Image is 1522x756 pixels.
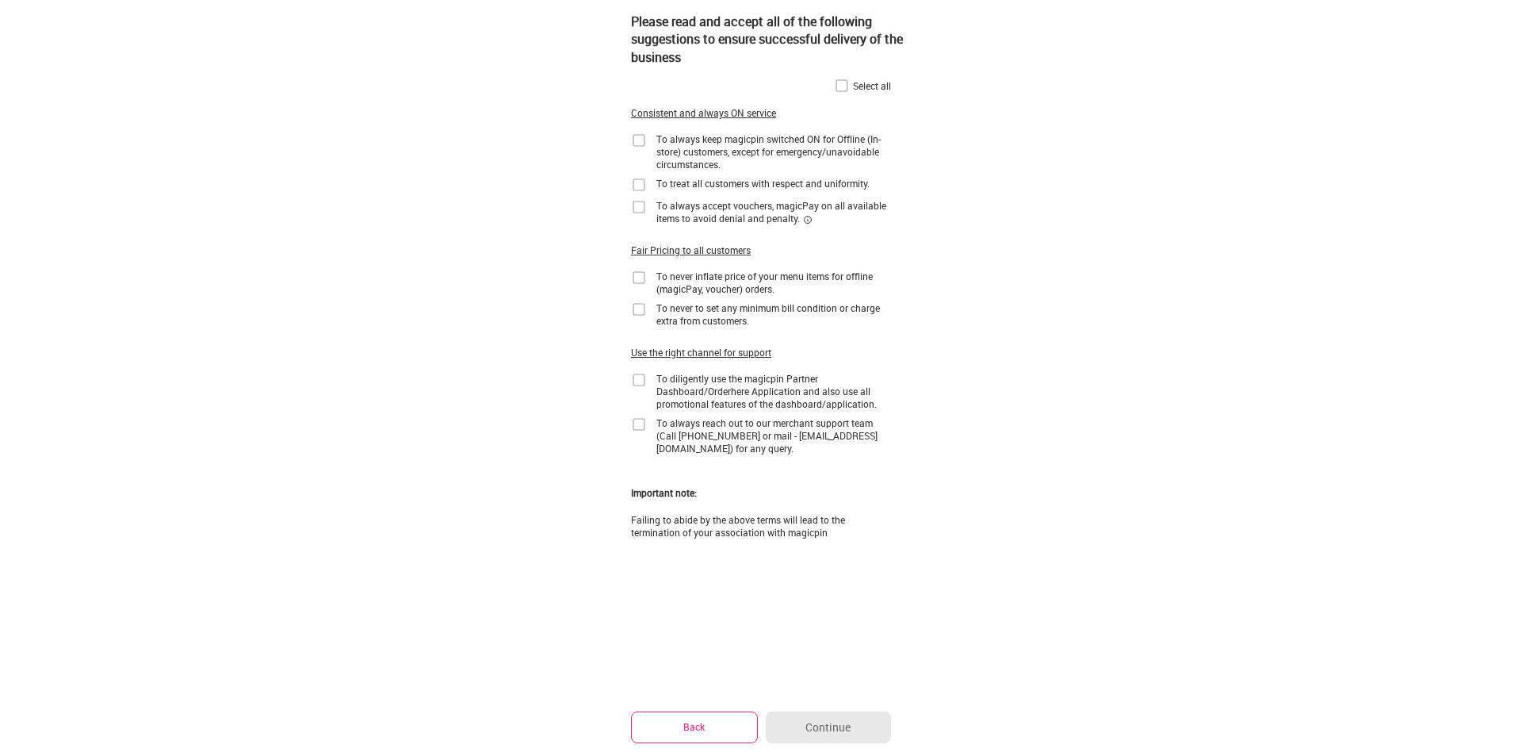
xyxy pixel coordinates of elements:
[803,215,813,224] img: informationCircleBlack.2195f373.svg
[631,486,697,500] div: Important note:
[656,132,891,171] div: To always keep magicpin switched ON for Offline (In-store) customers, except for emergency/unavoi...
[631,372,647,388] img: home-delivery-unchecked-checkbox-icon.f10e6f61.svg
[656,199,891,224] div: To always accept vouchers, magicPay on all available items to avoid denial and penalty.
[834,78,850,94] img: home-delivery-unchecked-checkbox-icon.f10e6f61.svg
[631,244,751,257] div: Fair Pricing to all customers
[631,346,771,359] div: Use the right channel for support
[631,513,891,539] div: Failing to abide by the above terms will lead to the termination of your association with magicpin
[631,106,776,120] div: Consistent and always ON service
[656,177,870,190] div: To treat all customers with respect and uniformity.
[656,270,891,295] div: To never inflate price of your menu items for offline (magicPay, voucher) orders.
[631,270,647,286] img: home-delivery-unchecked-checkbox-icon.f10e6f61.svg
[631,177,647,193] img: home-delivery-unchecked-checkbox-icon.f10e6f61.svg
[631,712,758,743] button: Back
[766,712,891,743] button: Continue
[656,416,891,455] div: To always reach out to our merchant support team (Call [PHONE_NUMBER] or mail - [EMAIL_ADDRESS][D...
[853,79,891,92] div: Select all
[656,301,891,327] div: To never to set any minimum bill condition or charge extra from customers.
[631,301,647,317] img: home-delivery-unchecked-checkbox-icon.f10e6f61.svg
[656,372,891,410] div: To diligently use the magicpin Partner Dashboard/Orderhere Application and also use all promotion...
[631,416,647,432] img: home-delivery-unchecked-checkbox-icon.f10e6f61.svg
[631,132,647,148] img: home-delivery-unchecked-checkbox-icon.f10e6f61.svg
[631,199,647,215] img: home-delivery-unchecked-checkbox-icon.f10e6f61.svg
